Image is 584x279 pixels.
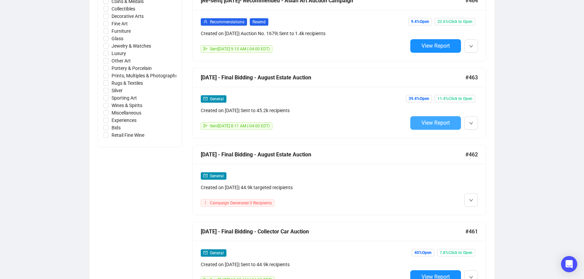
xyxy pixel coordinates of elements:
div: Created on [DATE] | Sent to 44.9k recipients [201,261,408,268]
span: mail [203,251,208,255]
span: down [469,198,473,202]
span: Resend [250,18,268,26]
span: Glass [109,35,126,42]
button: View Report [410,116,461,130]
span: Bids [109,124,123,131]
span: exclamation [203,201,208,205]
span: Campaign Generated 0 Recipients [210,201,272,205]
span: General [210,251,224,255]
button: View Report [410,39,461,53]
span: 11.4% Click to Open [435,95,475,102]
span: Decorative Arts [109,12,146,20]
span: General [210,174,224,178]
span: 32.6% Click to Open [435,18,475,25]
span: Other Art [109,57,133,65]
a: [DATE] - Final Bidding - August Estate Auction#463mailGeneralCreated on [DATE]| Sent to 45.2k rec... [192,68,486,138]
span: Luxury [109,50,129,57]
span: down [469,121,473,125]
span: General [210,97,224,101]
span: Fine Art [109,20,130,27]
span: View Report [421,120,450,126]
span: Silver [109,87,125,94]
div: Open Intercom Messenger [561,256,577,272]
span: Retail Fine Wine [109,131,147,139]
span: mail [203,97,208,101]
span: #463 [465,73,478,82]
span: Recommendations [210,20,244,24]
div: Created on [DATE] | 44.9k targeted recipients [201,184,408,191]
span: 9.4% Open [408,18,432,25]
span: send [203,124,208,128]
a: [DATE] - Final Bidding - August Estate Auction#462mailGeneralCreated on [DATE]| 44.9k targeted re... [192,145,486,215]
span: user [203,20,208,24]
span: Miscellaneous [109,109,144,117]
span: Sent [DATE] 9:15 AM (-04:00 EDT) [210,47,270,51]
div: [DATE] - Final Bidding - Collector Car Auction [201,227,465,236]
div: Created on [DATE] | Sent to 45.2k recipients [201,107,408,114]
span: mail [203,174,208,178]
span: down [469,44,473,48]
span: 40% Open [412,249,434,256]
span: #461 [465,227,478,236]
div: [DATE] - Final Bidding - August Estate Auction [201,73,465,82]
span: #462 [465,150,478,159]
span: Furniture [109,27,133,35]
span: Rugs & Textiles [109,79,146,87]
span: Experiences [109,117,139,124]
span: Jewelry & Watches [109,42,154,50]
span: Pottery & Porcelain [109,65,154,72]
div: [DATE] - Final Bidding - August Estate Auction [201,150,465,159]
div: Created on [DATE] | Auction No. 1679 | Sent to 1.4k recipients [201,30,408,37]
span: View Report [421,43,450,49]
span: send [203,47,208,51]
span: Collectibles [109,5,138,12]
span: 7.8% Click to Open [437,249,475,256]
span: Wines & Spirits [109,102,145,109]
span: Prints, Multiples & Photographs [109,72,180,79]
span: 39.4% Open [406,95,432,102]
span: Sporting Art [109,94,140,102]
span: Sent [DATE] 8:11 AM (-04:00 EDT) [210,124,270,128]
